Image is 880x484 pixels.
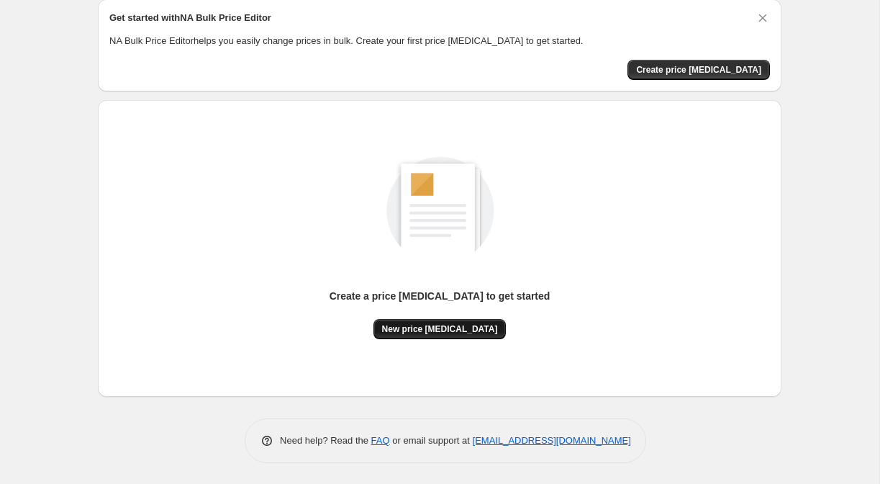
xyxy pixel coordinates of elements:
a: [EMAIL_ADDRESS][DOMAIN_NAME] [473,435,631,446]
h2: Get started with NA Bulk Price Editor [109,11,271,25]
button: Dismiss card [756,11,770,25]
a: FAQ [371,435,390,446]
span: New price [MEDICAL_DATA] [382,323,498,335]
span: Create price [MEDICAL_DATA] [636,64,761,76]
p: NA Bulk Price Editor helps you easily change prices in bulk. Create your first price [MEDICAL_DAT... [109,34,770,48]
button: New price [MEDICAL_DATA] [373,319,507,339]
span: Need help? Read the [280,435,371,446]
span: or email support at [390,435,473,446]
p: Create a price [MEDICAL_DATA] to get started [330,289,550,303]
button: Create price change job [627,60,770,80]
